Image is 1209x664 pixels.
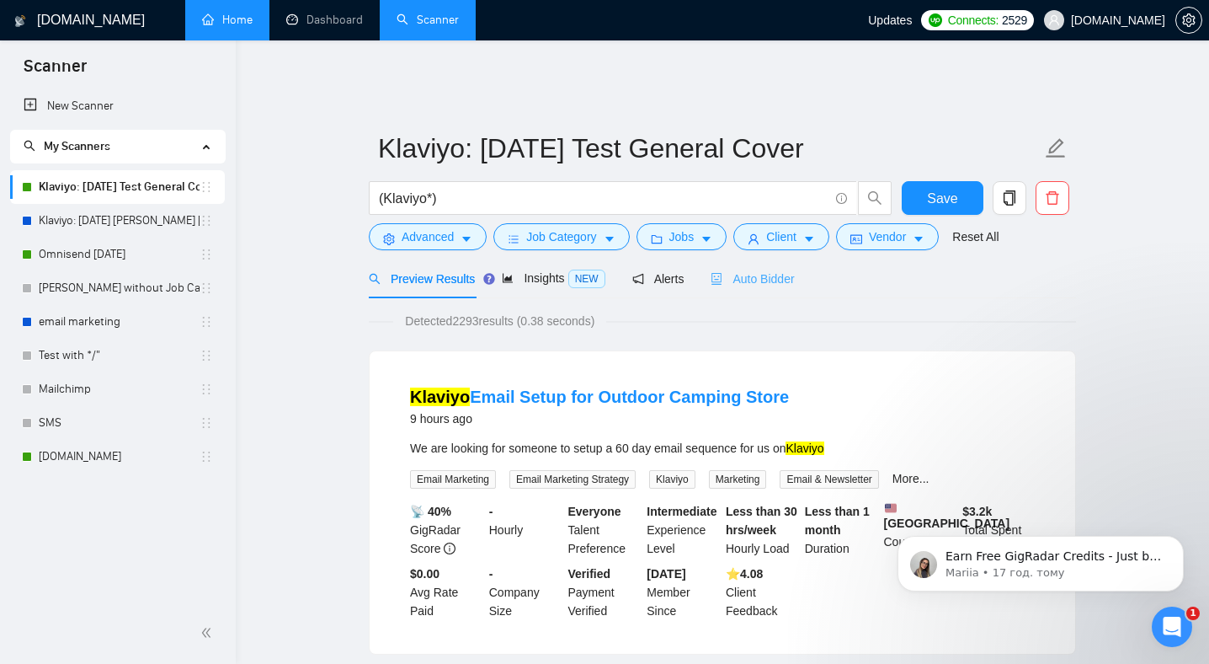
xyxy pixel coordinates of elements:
div: Hourly [486,502,565,558]
a: Klaviyo: [DATE] Test General Cover [39,170,200,204]
b: Verified [568,567,611,581]
div: Experience Level [643,502,722,558]
span: holder [200,180,213,194]
b: - [489,505,493,518]
span: holder [200,383,213,396]
div: Hourly Load [722,502,802,558]
b: Less than 1 month [805,505,870,537]
a: homeHome [202,13,253,27]
span: Auto Bidder [711,272,794,286]
b: 📡 40% [410,505,451,518]
span: Email Marketing [410,470,496,489]
span: setting [1176,13,1201,27]
span: Alerts [632,272,684,286]
span: setting [383,233,395,245]
div: Member Since [643,565,722,620]
a: [PERSON_NAME] without Job Category [39,271,200,305]
a: searchScanner [397,13,459,27]
div: GigRadar Score [407,502,486,558]
span: folder [651,233,663,245]
span: Scanner [10,54,100,89]
span: caret-down [913,233,924,245]
a: dashboardDashboard [286,13,363,27]
li: SMS [10,406,225,440]
a: SMS [39,406,200,440]
span: Marketing [709,470,767,489]
span: Email Marketing Strategy [509,470,636,489]
button: folderJobscaret-down [636,223,727,250]
li: Klaviyo Scanner without Job Category [10,271,225,305]
button: setting [1175,7,1202,34]
b: Intermediate [647,505,716,518]
span: 2529 [1002,11,1027,29]
span: user [1048,14,1060,26]
span: My Scanners [44,139,110,153]
button: delete [1036,181,1069,215]
a: Reset All [952,228,999,246]
span: info-circle [836,193,847,204]
span: bars [508,233,519,245]
a: KlaviyoEmail Setup for Outdoor Camping Store [410,388,789,406]
li: Test with */" [10,339,225,372]
li: email marketing [10,305,225,339]
button: settingAdvancedcaret-down [369,223,487,250]
span: edit [1045,137,1067,159]
li: New Scanner [10,89,225,123]
a: setting [1175,13,1202,27]
button: search [858,181,892,215]
span: holder [200,416,213,430]
iframe: Intercom notifications повідомлення [872,501,1209,618]
div: 9 hours ago [410,409,789,429]
span: caret-down [461,233,472,245]
span: double-left [200,624,217,641]
b: $0.00 [410,567,439,581]
span: holder [200,214,213,228]
li: Klaviyo: 11.02.25 Tamara Cover Test [10,204,225,238]
span: Connects: [948,11,999,29]
li: Omnisend 25.11.24 [10,238,225,271]
span: holder [200,315,213,329]
span: Job Category [526,228,596,246]
iframe: Intercom live chat [1152,607,1192,647]
a: email marketing [39,305,200,339]
a: Test with */" [39,339,200,372]
img: logo [14,8,26,35]
b: [DATE] [647,567,685,581]
span: Klaviyo [649,470,695,489]
span: delete [1036,190,1068,206]
b: Everyone [568,505,621,518]
img: upwork-logo.png [929,13,942,27]
button: barsJob Categorycaret-down [493,223,629,250]
span: Vendor [869,228,906,246]
span: notification [632,273,644,285]
span: Detected 2293 results (0.38 seconds) [393,312,606,330]
a: Omnisend [DATE] [39,238,200,271]
span: copy [993,190,1025,206]
span: caret-down [604,233,615,245]
span: search [369,273,381,285]
div: Tooltip anchor [482,271,497,286]
span: area-chart [502,272,514,284]
span: info-circle [444,543,455,554]
span: holder [200,349,213,362]
button: userClientcaret-down [733,223,829,250]
input: Scanner name... [378,127,1041,169]
span: Jobs [669,228,695,246]
mark: Klaviyo [786,442,823,455]
span: caret-down [803,233,815,245]
button: Save [902,181,983,215]
span: NEW [568,270,605,288]
span: holder [200,248,213,261]
button: copy [993,181,1026,215]
b: Less than 30 hrs/week [726,505,797,537]
mark: Klaviyo [410,388,470,406]
a: Mailchimp [39,372,200,406]
a: More... [892,472,929,485]
div: Payment Verified [565,565,644,620]
div: Company Size [486,565,565,620]
span: 1 [1186,607,1200,620]
span: holder [200,281,213,295]
span: robot [711,273,722,285]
